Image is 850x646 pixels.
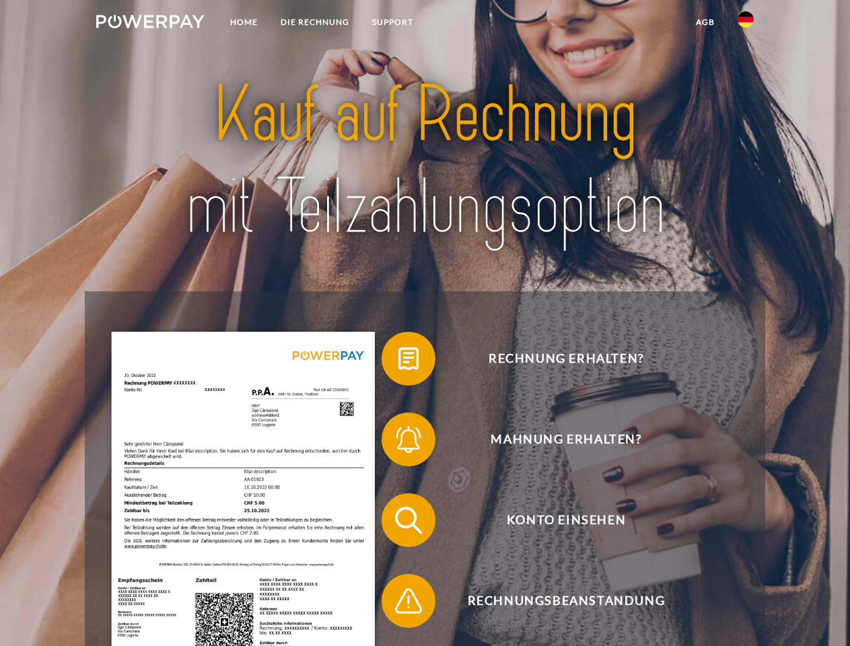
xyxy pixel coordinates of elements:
span: Konto einsehen [401,493,731,547]
a: DIE RECHNUNG [269,10,361,34]
button: Rechnungsbeanstandung [382,574,732,628]
button: Konto einsehen [382,493,732,547]
img: qb_warning.svg [392,584,425,618]
img: title-powerpay_de.svg [129,65,721,258]
span: Rechnungsbeanstandung [401,574,731,628]
a: Home [219,10,269,34]
span: Rechnung erhalten? [401,332,731,386]
img: qb_search.svg [392,503,425,537]
button: Mahnung erhalten? [382,412,732,466]
img: de [738,11,754,28]
img: logo-powerpay-white.svg [96,15,205,28]
a: SUPPORT [361,10,425,34]
span: Mahnung erhalten? [401,412,731,466]
img: qb_bill.svg [392,342,425,375]
a: agb [684,10,726,34]
img: qb_bell.svg [392,423,425,456]
button: Rechnung erhalten? [382,332,732,386]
